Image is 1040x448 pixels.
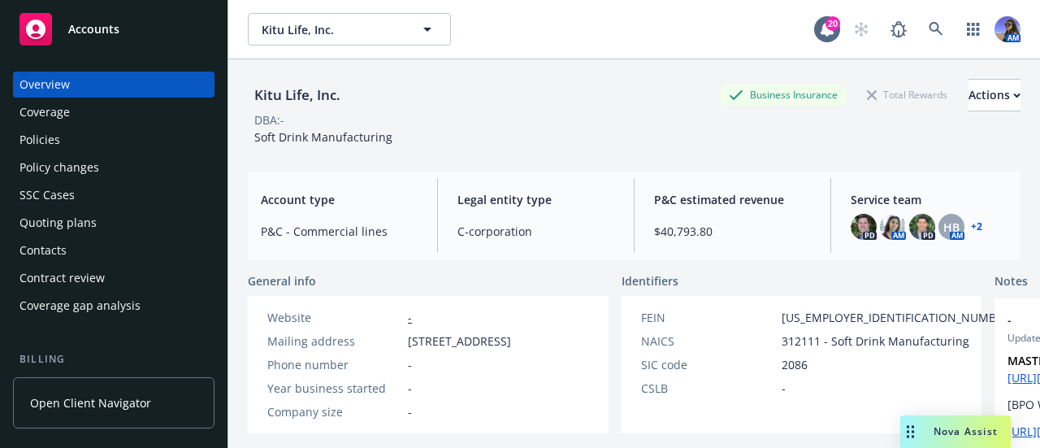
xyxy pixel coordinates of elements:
[971,222,982,232] a: +2
[254,111,284,128] div: DBA: -
[782,333,969,350] span: 312111 - Soft Drink Manufacturing
[851,214,877,240] img: photo
[641,356,775,373] div: SIC code
[968,80,1020,111] div: Actions
[900,415,921,448] div: Drag to move
[641,380,775,397] div: CSLB
[882,13,915,46] a: Report a Bug
[880,214,906,240] img: photo
[782,309,1014,326] span: [US_EMPLOYER_IDENTIFICATION_NUMBER]
[654,223,811,240] span: $40,793.80
[13,237,214,263] a: Contacts
[267,356,401,373] div: Phone number
[782,380,786,397] span: -
[408,403,412,420] span: -
[19,182,75,208] div: SSC Cases
[934,424,998,438] span: Nova Assist
[267,309,401,326] div: Website
[654,191,811,208] span: P&C estimated revenue
[994,272,1028,292] span: Notes
[825,16,840,31] div: 20
[13,293,214,319] a: Coverage gap analysis
[19,99,70,125] div: Coverage
[851,191,1007,208] span: Service team
[920,13,952,46] a: Search
[267,403,401,420] div: Company size
[845,13,877,46] a: Start snowing
[13,127,214,153] a: Policies
[267,380,401,397] div: Year business started
[19,154,99,181] div: Policy changes
[13,7,214,52] a: Accounts
[957,13,990,46] a: Switch app
[900,415,1011,448] button: Nova Assist
[457,191,614,208] span: Legal entity type
[13,351,214,368] div: Billing
[943,219,960,236] span: HB
[641,309,775,326] div: FEIN
[19,237,67,263] div: Contacts
[248,272,316,289] span: General info
[261,191,418,208] span: Account type
[248,85,347,106] div: Kitu Life, Inc.
[19,72,70,98] div: Overview
[267,333,401,350] div: Mailing address
[408,356,412,373] span: -
[68,23,119,36] span: Accounts
[19,265,105,291] div: Contract review
[13,265,214,291] a: Contract review
[261,223,418,240] span: P&C - Commercial lines
[782,356,808,373] span: 2086
[13,210,214,236] a: Quoting plans
[859,85,955,105] div: Total Rewards
[641,333,775,350] div: NAICS
[408,310,412,325] a: -
[13,154,214,181] a: Policy changes
[994,16,1020,42] img: photo
[13,72,214,98] a: Overview
[262,21,402,38] span: Kitu Life, Inc.
[457,223,614,240] span: C-corporation
[721,85,846,105] div: Business Insurance
[408,380,412,397] span: -
[622,272,678,289] span: Identifiers
[19,210,97,236] div: Quoting plans
[13,182,214,208] a: SSC Cases
[13,99,214,125] a: Coverage
[19,293,141,319] div: Coverage gap analysis
[30,394,151,411] span: Open Client Navigator
[909,214,935,240] img: photo
[408,333,511,350] span: [STREET_ADDRESS]
[248,13,451,46] button: Kitu Life, Inc.
[19,127,60,153] div: Policies
[968,79,1020,111] button: Actions
[254,129,392,145] span: Soft Drink Manufacturing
